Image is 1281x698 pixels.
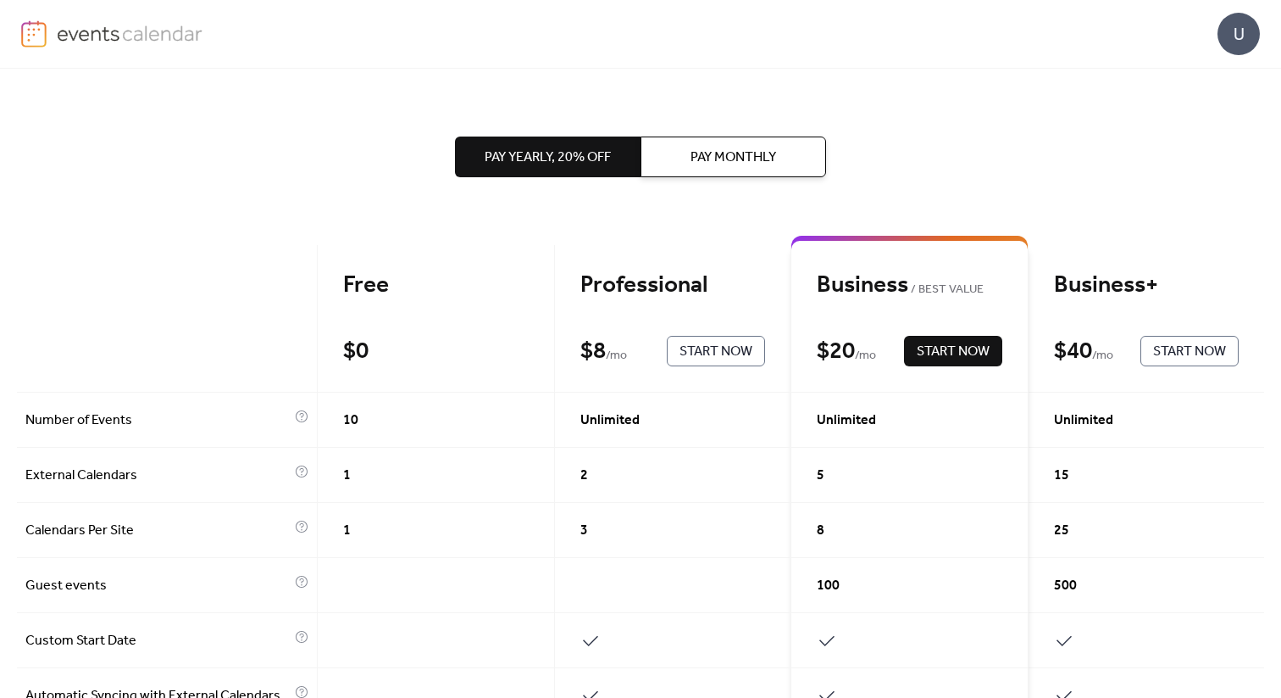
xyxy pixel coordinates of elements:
[343,521,351,541] span: 1
[817,271,1001,300] div: Business
[485,148,611,168] span: Pay Yearly, 20% off
[580,410,640,431] span: Unlimited
[817,410,876,431] span: Unlimited
[640,137,826,177] button: Pay Monthly
[667,336,765,366] button: Start Now
[580,466,588,486] span: 2
[917,342,990,362] span: Start Now
[1054,337,1092,366] div: $ 40
[908,280,984,300] span: BEST VALUE
[690,148,776,168] span: Pay Monthly
[1054,576,1077,596] span: 500
[25,466,291,486] span: External Calendars
[1054,410,1113,431] span: Unlimited
[817,521,824,541] span: 8
[580,521,588,541] span: 3
[343,337,369,366] div: $ 0
[1054,521,1069,541] span: 25
[1140,336,1239,366] button: Start Now
[455,137,640,177] button: Pay Yearly, 20% off
[1153,342,1226,362] span: Start Now
[817,337,855,366] div: $ 20
[343,466,351,486] span: 1
[1054,271,1239,300] div: Business+
[1217,13,1260,55] div: U
[25,631,291,651] span: Custom Start Date
[25,521,291,541] span: Calendars Per Site
[343,410,358,431] span: 10
[1092,346,1113,366] span: / mo
[1054,466,1069,486] span: 15
[57,20,203,46] img: logo-type
[904,336,1002,366] button: Start Now
[580,337,606,366] div: $ 8
[25,410,291,431] span: Number of Events
[679,342,752,362] span: Start Now
[606,346,627,366] span: / mo
[343,271,528,300] div: Free
[25,576,291,596] span: Guest events
[817,576,840,596] span: 100
[21,20,47,47] img: logo
[817,466,824,486] span: 5
[855,346,876,366] span: / mo
[580,271,765,300] div: Professional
